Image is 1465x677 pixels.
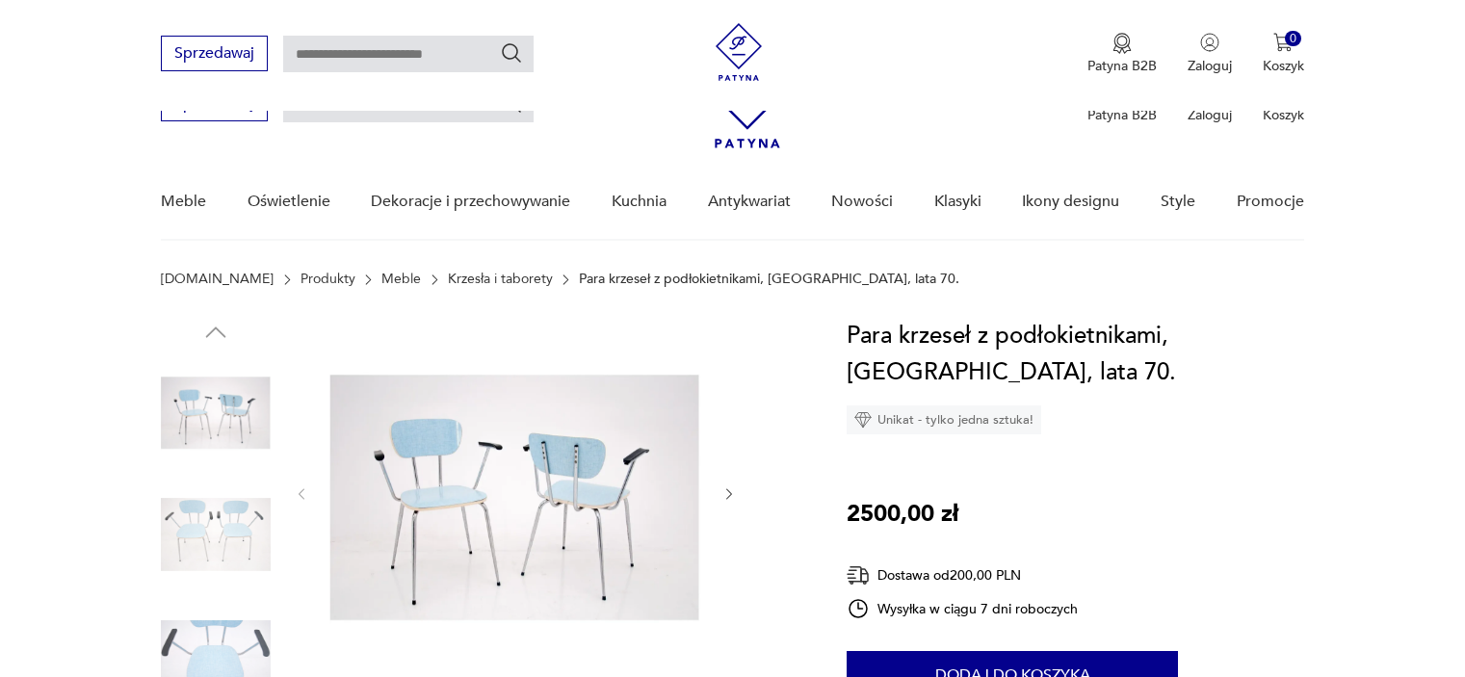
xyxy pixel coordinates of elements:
[381,272,421,287] a: Meble
[1188,57,1232,75] p: Zaloguj
[1022,165,1119,239] a: Ikony designu
[301,272,355,287] a: Produkty
[1200,33,1219,52] img: Ikonka użytkownika
[161,165,206,239] a: Meble
[934,165,981,239] a: Klasyki
[708,165,791,239] a: Antykwariat
[248,165,330,239] a: Oświetlenie
[161,480,271,589] img: Zdjęcie produktu Para krzeseł z podłokietnikami, Polska, lata 70.
[161,272,274,287] a: [DOMAIN_NAME]
[1087,106,1157,124] p: Patyna B2B
[329,318,701,666] img: Zdjęcie produktu Para krzeseł z podłokietnikami, Polska, lata 70.
[161,98,268,112] a: Sprzedawaj
[847,496,958,533] p: 2500,00 zł
[847,563,1078,587] div: Dostawa od 200,00 PLN
[1285,31,1301,47] div: 0
[831,165,893,239] a: Nowości
[1087,33,1157,75] button: Patyna B2B
[847,597,1078,620] div: Wysyłka w ciągu 7 dni roboczych
[371,165,570,239] a: Dekoracje i przechowywanie
[161,356,271,466] img: Zdjęcie produktu Para krzeseł z podłokietnikami, Polska, lata 70.
[1188,106,1232,124] p: Zaloguj
[1087,57,1157,75] p: Patyna B2B
[1237,165,1304,239] a: Promocje
[579,272,959,287] p: Para krzeseł z podłokietnikami, [GEOGRAPHIC_DATA], lata 70.
[847,563,870,587] img: Ikona dostawy
[448,272,553,287] a: Krzesła i taborety
[854,411,872,429] img: Ikona diamentu
[161,36,268,71] button: Sprzedawaj
[1263,57,1304,75] p: Koszyk
[1263,33,1304,75] button: 0Koszyk
[1188,33,1232,75] button: Zaloguj
[1273,33,1293,52] img: Ikona koszyka
[161,48,268,62] a: Sprzedawaj
[1263,106,1304,124] p: Koszyk
[1087,33,1157,75] a: Ikona medaluPatyna B2B
[500,41,523,65] button: Szukaj
[710,23,768,81] img: Patyna - sklep z meblami i dekoracjami vintage
[847,318,1304,391] h1: Para krzeseł z podłokietnikami, [GEOGRAPHIC_DATA], lata 70.
[612,165,667,239] a: Kuchnia
[1112,33,1132,54] img: Ikona medalu
[847,405,1041,434] div: Unikat - tylko jedna sztuka!
[1161,165,1195,239] a: Style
